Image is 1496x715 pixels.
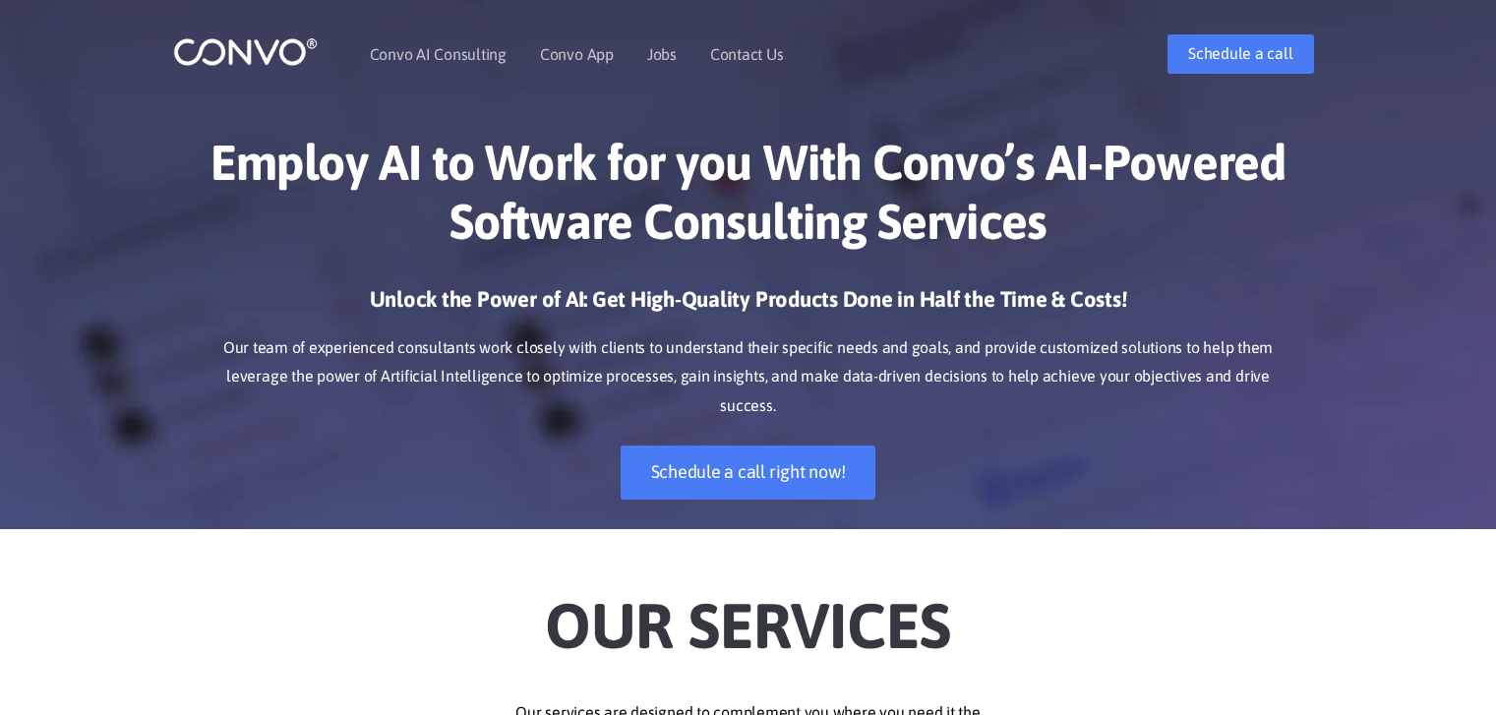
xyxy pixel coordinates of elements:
a: Convo App [540,46,614,62]
a: Jobs [647,46,677,62]
h2: Our Services [203,559,1294,669]
a: Schedule a call right now! [621,446,876,500]
p: Our team of experienced consultants work closely with clients to understand their specific needs ... [203,333,1294,422]
a: Contact Us [710,46,784,62]
a: Convo AI Consulting [370,46,507,62]
h3: Unlock the Power of AI: Get High-Quality Products Done in Half the Time & Costs! [203,285,1294,328]
h1: Employ AI to Work for you With Convo’s AI-Powered Software Consulting Services [203,133,1294,266]
a: Schedule a call [1167,34,1313,74]
img: logo_1.png [173,36,318,67]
